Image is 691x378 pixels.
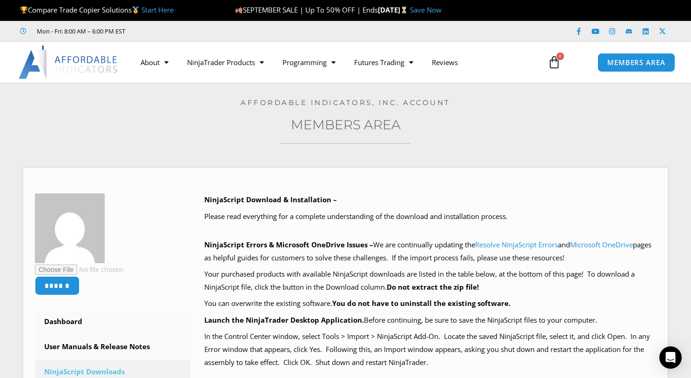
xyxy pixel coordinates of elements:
[235,7,242,13] img: 🍂
[204,268,656,294] p: Your purchased products with available NinjaScript downloads are listed in the table below, at th...
[19,46,119,79] img: LogoAI | Affordable Indicators – NinjaTrader
[131,52,539,73] nav: Menu
[34,26,125,37] span: Mon - Fri: 8:00 AM – 6:00 PM EST
[204,330,656,369] p: In the Control Center window, select Tools > Import > NinjaScript Add-On. Locate the saved NinjaS...
[138,27,278,36] iframe: Customer reviews powered by Trustpilot
[132,7,139,13] img: 🥇
[35,335,190,359] a: User Manuals & Release Notes
[291,117,401,133] a: Members Area
[204,315,364,325] b: Launch the NinjaTrader Desktop Application.
[570,240,633,249] a: Microsoft OneDrive
[141,5,174,14] a: Start Here
[204,210,656,223] p: Please read everything for a complete understanding of the download and installation process.
[387,282,479,292] b: Do not extract the zip file!
[607,59,665,66] span: MEMBERS AREA
[401,7,408,13] img: ⌛
[20,7,27,13] img: 🏆
[475,240,558,249] a: Resolve NinjaScript Errors
[204,195,337,204] b: NinjaScript Download & Installation –
[273,52,345,73] a: Programming
[131,52,178,73] a: About
[204,297,656,310] p: You can overwrite the existing software.
[345,52,423,73] a: Futures Trading
[332,298,510,308] b: You do not have to uninstall the existing software.
[534,49,575,76] a: 0
[659,346,682,369] div: Open Intercom Messenger
[35,310,190,334] a: Dashboard
[235,5,378,14] span: SEPTEMBER SALE | Up To 50% OFF | Ends
[378,5,410,14] strong: [DATE]
[241,98,450,107] a: Affordable Indicators, Inc. Account
[178,52,273,73] a: NinjaTrader Products
[204,239,656,265] p: We are continually updating the and pages as helpful guides for customers to solve these challeng...
[35,193,105,263] img: 9049a23ade1bc2bebebf2dbfad0bb4faab28a5674e6eddce7488d04e97876bc2
[410,5,442,14] a: Save Now
[20,5,174,14] span: Compare Trade Copier Solutions
[204,240,373,249] b: NinjaScript Errors & Microsoft OneDrive Issues –
[597,53,675,72] a: MEMBERS AREA
[204,314,656,327] p: Before continuing, be sure to save the NinjaScript files to your computer.
[557,53,564,60] span: 0
[423,52,467,73] a: Reviews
